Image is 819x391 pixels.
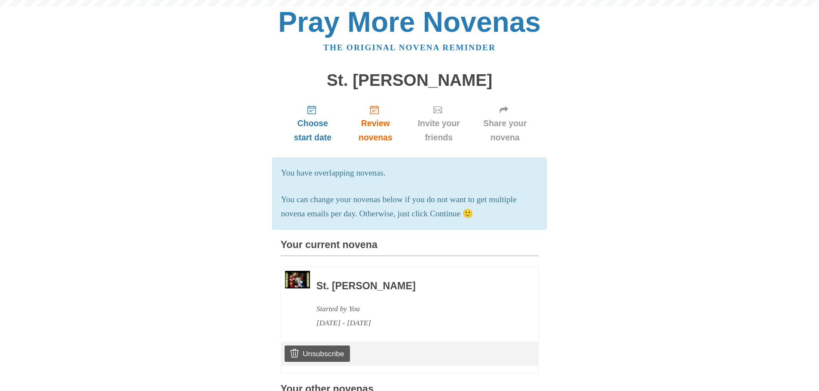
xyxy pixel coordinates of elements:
p: You can change your novenas below if you do not want to get multiple novena emails per day. Other... [281,193,538,221]
h1: St. [PERSON_NAME] [281,71,539,90]
a: Pray More Novenas [278,6,541,38]
a: The original novena reminder [323,43,496,52]
h3: Your current novena [281,239,539,256]
h3: St. [PERSON_NAME] [316,281,515,292]
span: Invite your friends [415,116,463,145]
a: Invite your friends [406,98,472,149]
div: Started by You [316,302,515,316]
a: Share your novena [472,98,539,149]
span: Share your novena [480,116,530,145]
span: Choose start date [289,116,337,145]
span: Review novenas [353,116,397,145]
a: Unsubscribe [285,346,350,362]
div: [DATE] - [DATE] [316,316,515,330]
p: You have overlapping novenas. [281,166,538,180]
a: Review novenas [345,98,406,149]
a: Choose start date [281,98,345,149]
img: Novena image [285,271,310,288]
